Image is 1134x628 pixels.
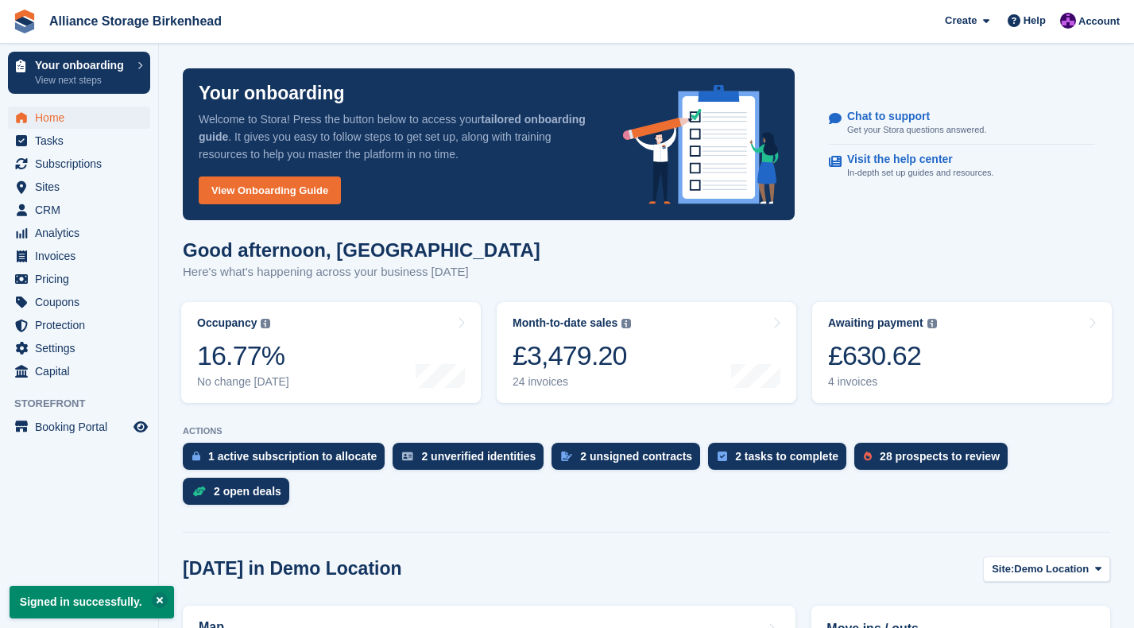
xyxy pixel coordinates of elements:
[192,486,206,497] img: deal-1b604bf984904fb50ccaf53a9ad4b4a5d6e5aea283cecdc64d6e3604feb123c2.svg
[393,443,552,478] a: 2 unverified identities
[35,153,130,175] span: Subscriptions
[513,316,617,330] div: Month-to-date sales
[192,451,200,461] img: active_subscription_to_allocate_icon-d502201f5373d7db506a760aba3b589e785aa758c864c3986d89f69b8ff3...
[847,153,981,166] p: Visit the help center
[8,337,150,359] a: menu
[8,176,150,198] a: menu
[181,302,481,403] a: Occupancy 16.77% No change [DATE]
[214,485,281,498] div: 2 open deals
[35,360,130,382] span: Capital
[199,176,341,204] a: View Onboarding Guide
[43,8,228,34] a: Alliance Storage Birkenhead
[35,60,130,71] p: Your onboarding
[1078,14,1120,29] span: Account
[735,450,838,463] div: 2 tasks to complete
[621,319,631,328] img: icon-info-grey-7440780725fd019a000dd9b08b2336e03edf1995a4989e88bcd33f0948082b44.svg
[197,339,289,372] div: 16.77%
[13,10,37,33] img: stora-icon-8386f47178a22dfd0bd8f6a31ec36ba5ce8667c1dd55bd0f319d3a0aa187defe.svg
[183,558,402,580] h2: [DATE] in Demo Location
[8,314,150,336] a: menu
[880,450,1000,463] div: 28 prospects to review
[828,339,937,372] div: £630.62
[708,443,854,478] a: 2 tasks to complete
[183,443,393,478] a: 1 active subscription to allocate
[35,176,130,198] span: Sites
[829,145,1095,188] a: Visit the help center In-depth set up guides and resources.
[35,337,130,359] span: Settings
[497,302,796,403] a: Month-to-date sales £3,479.20 24 invoices
[35,245,130,267] span: Invoices
[35,268,130,290] span: Pricing
[854,443,1016,478] a: 28 prospects to review
[623,85,779,204] img: onboarding-info-6c161a55d2c0e0a8cae90662b2fe09162a5109e8cc188191df67fb4f79e88e88.svg
[8,416,150,438] a: menu
[992,561,1014,577] span: Site:
[552,443,708,478] a: 2 unsigned contracts
[197,375,289,389] div: No change [DATE]
[513,375,631,389] div: 24 invoices
[183,239,540,261] h1: Good afternoon, [GEOGRAPHIC_DATA]
[8,360,150,382] a: menu
[8,245,150,267] a: menu
[131,417,150,436] a: Preview store
[35,107,130,129] span: Home
[8,153,150,175] a: menu
[10,586,174,618] p: Signed in successfully.
[261,319,270,328] img: icon-info-grey-7440780725fd019a000dd9b08b2336e03edf1995a4989e88bcd33f0948082b44.svg
[828,375,937,389] div: 4 invoices
[8,107,150,129] a: menu
[1014,561,1089,577] span: Demo Location
[718,452,727,461] img: task-75834270c22a3079a89374b754ae025e5fb1db73e45f91037f5363f120a921f8.svg
[8,199,150,221] a: menu
[402,452,413,461] img: verify_identity-adf6edd0f0f0b5bbfe63781bf79b02c33cf7c696d77639b501bdc392416b5a36.svg
[197,316,257,330] div: Occupancy
[983,556,1110,583] button: Site: Demo Location
[580,450,692,463] div: 2 unsigned contracts
[847,110,973,123] p: Chat to support
[812,302,1112,403] a: Awaiting payment £630.62 4 invoices
[828,316,923,330] div: Awaiting payment
[8,222,150,244] a: menu
[513,339,631,372] div: £3,479.20
[199,110,598,163] p: Welcome to Stora! Press the button below to access your . It gives you easy to follow steps to ge...
[35,416,130,438] span: Booking Portal
[8,52,150,94] a: Your onboarding View next steps
[864,452,872,461] img: prospect-51fa495bee0391a8d652442698ab0144808aea92771e9ea1ae160a38d050c398.svg
[35,222,130,244] span: Analytics
[561,452,572,461] img: contract_signature_icon-13c848040528278c33f63329250d36e43548de30e8caae1d1a13099fd9432cc5.svg
[35,199,130,221] span: CRM
[35,130,130,152] span: Tasks
[14,396,158,412] span: Storefront
[183,426,1110,436] p: ACTIONS
[945,13,977,29] span: Create
[208,450,377,463] div: 1 active subscription to allocate
[183,263,540,281] p: Here's what's happening across your business [DATE]
[183,478,297,513] a: 2 open deals
[847,166,994,180] p: In-depth set up guides and resources.
[199,84,345,103] p: Your onboarding
[35,291,130,313] span: Coupons
[847,123,986,137] p: Get your Stora questions answered.
[829,102,1095,145] a: Chat to support Get your Stora questions answered.
[8,268,150,290] a: menu
[8,130,150,152] a: menu
[421,450,536,463] div: 2 unverified identities
[35,73,130,87] p: View next steps
[1060,13,1076,29] img: Romilly Norton
[1024,13,1046,29] span: Help
[927,319,937,328] img: icon-info-grey-7440780725fd019a000dd9b08b2336e03edf1995a4989e88bcd33f0948082b44.svg
[8,291,150,313] a: menu
[35,314,130,336] span: Protection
